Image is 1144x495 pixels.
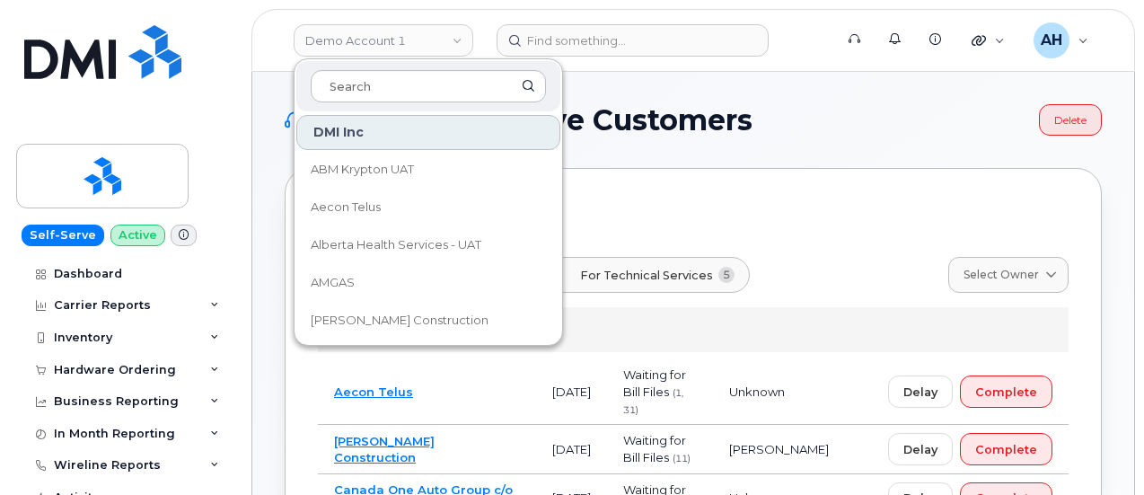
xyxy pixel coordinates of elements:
[296,190,560,225] a: Aecon Telus
[903,384,937,401] span: Delay
[964,267,1039,283] span: Select Owner
[296,115,560,150] div: DMI Inc
[888,433,953,465] button: Delay
[311,312,488,330] span: [PERSON_NAME] Construction
[729,442,829,456] span: [PERSON_NAME]
[903,441,937,458] span: Delay
[960,376,1052,408] button: Complete
[718,267,735,283] span: 5
[948,257,1069,293] a: Select Owner
[296,265,560,301] a: AMGAS
[311,199,381,217] span: Aecon Telus
[729,385,785,399] span: Unknown
[296,227,560,263] a: Alberta Health Services - UAT
[623,433,686,464] span: Waiting for Bill Files
[623,387,683,416] span: (1, 31)
[318,307,1069,352] div: DMI Inc
[311,161,414,179] span: ABM Krypton UAT
[673,453,691,464] span: (11)
[311,236,481,254] span: Alberta Health Services - UAT
[296,152,560,188] a: ABM Krypton UAT
[623,367,686,399] span: Waiting for Bill Files
[536,425,607,473] td: [DATE]
[334,385,413,399] a: Aecon Telus
[311,274,355,292] span: AMGAS
[975,441,1037,458] span: Complete
[536,359,607,425] td: [DATE]
[975,384,1037,401] span: Complete
[580,267,713,284] span: For Technical Services
[1039,104,1102,136] a: Delete
[334,434,435,465] a: [PERSON_NAME] Construction
[311,70,546,102] input: Search
[888,376,953,408] button: Delay
[296,303,560,339] a: [PERSON_NAME] Construction
[960,433,1052,465] button: Complete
